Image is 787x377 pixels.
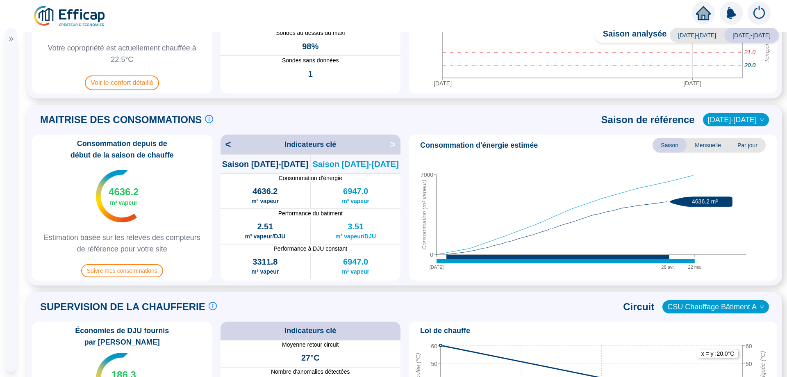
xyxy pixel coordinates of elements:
span: Consommation d'énergie [221,174,401,182]
tspan: 21.0 [744,49,755,55]
span: 2.51 [257,221,273,232]
span: down [760,304,764,309]
span: Loi de chauffe [420,325,470,336]
span: Économies de DJU fournis par [PERSON_NAME] [35,325,209,348]
text: x = y : 20.0 °C [701,350,735,357]
span: CSU Chauffage Bâtiment A [667,301,764,313]
span: m³ vapeur [110,199,137,207]
span: Circuit [623,300,654,313]
span: 98% [302,41,318,52]
span: m³ vapeur [342,197,369,205]
span: 2018-2019 [708,114,764,126]
span: down [760,117,764,122]
span: m³ vapeur/DJU [335,232,376,240]
tspan: Températures cibles [764,11,770,63]
span: Saison [653,138,687,153]
tspan: 50 [431,361,437,367]
tspan: 7000 [421,171,433,178]
span: Saison [DATE]-[DATE] [222,158,308,170]
span: Suivre mes consommations [81,264,163,277]
span: Consommation d'énergie estimée [420,139,538,151]
tspan: 20.0 [744,62,755,68]
text: 4636.2 m³ [692,198,718,204]
tspan: 28 avr. [661,265,675,270]
span: Performance à DJU constant [221,244,401,253]
span: 3311.8 [252,256,277,267]
img: efficap energie logo [33,5,107,28]
span: > [390,138,400,151]
span: Saison de référence [601,113,695,126]
span: m³ vapeur [342,267,369,276]
tspan: 22 mai [688,265,701,270]
tspan: [DATE] [683,80,701,87]
span: Consommation depuis de début de la saison de chauffe [35,138,209,161]
span: [DATE]-[DATE] [670,28,724,43]
span: 4636.2 [252,185,277,197]
span: Voir le confort détaillé [85,75,159,90]
tspan: Consommation (m³ vapeur) [421,180,428,249]
span: home [696,6,711,21]
tspan: 50 [746,361,752,367]
img: alerts [748,2,771,25]
tspan: 60 [746,343,752,350]
span: [DATE]-[DATE] [724,28,779,43]
span: Votre copropriété est actuellement chauffée à 22.5°C [35,42,209,65]
span: Sondes sans données [221,56,401,65]
img: alerts [720,2,743,25]
span: Moyenne retour circuit [221,340,401,349]
span: m³ vapeur [251,197,279,205]
span: m³ vapeur [251,267,279,276]
span: SUPERVISION DE LA CHAUFFERIE [40,300,205,313]
span: Nombre d'anomalies détectées [221,368,401,376]
tspan: [DATE] [434,80,452,87]
span: Saison [DATE]-[DATE] [312,158,398,170]
span: info-circle [209,302,217,310]
tspan: [DATE] [430,265,444,270]
span: 4636.2 [109,185,139,199]
tspan: 0 [430,251,433,258]
span: 3.51 [348,221,364,232]
span: 1 [308,68,313,80]
span: Mensuelle [687,138,729,153]
img: indicateur températures [96,170,137,222]
span: Indicateurs clé [284,325,336,336]
span: Estimation basée sur les relevés des compteurs de référence pour votre site [35,232,209,255]
span: Saison analysée [595,28,667,43]
span: Performance du batiment [221,209,401,217]
span: m³ vapeur/DJU [245,232,285,240]
span: Indicateurs clé [284,139,336,150]
span: MAITRISE DES CONSOMMATIONS [40,113,202,126]
span: 6947.0 [343,185,368,197]
span: < [221,138,231,151]
span: info-circle [205,115,213,123]
span: 27°C [301,352,320,363]
span: Sondes au dessus du maxi [221,29,401,37]
span: 6947.0 [343,256,368,267]
span: Par jour [729,138,766,153]
span: double-right [8,36,14,42]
